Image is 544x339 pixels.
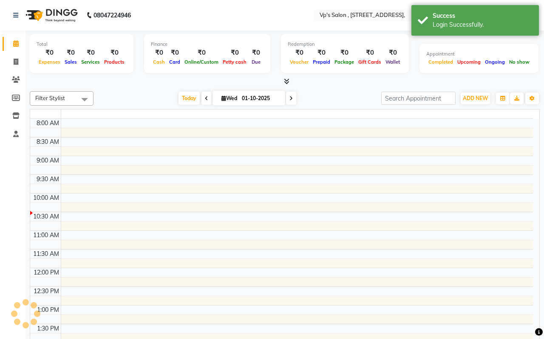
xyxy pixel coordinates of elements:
[239,92,282,105] input: 2025-10-01
[102,59,127,65] span: Products
[356,48,383,58] div: ₹0
[182,48,221,58] div: ₹0
[93,3,131,27] b: 08047224946
[426,50,532,58] div: Appointment
[32,268,61,277] div: 12:00 PM
[433,11,533,20] div: Success
[288,41,402,48] div: Redemption
[35,175,61,184] div: 9:30 AM
[151,59,167,65] span: Cash
[22,3,80,27] img: logo
[249,48,263,58] div: ₹0
[35,119,61,128] div: 8:00 AM
[288,59,311,65] span: Voucher
[62,48,79,58] div: ₹0
[79,48,102,58] div: ₹0
[433,20,533,29] div: Login Successfully.
[221,48,249,58] div: ₹0
[455,59,483,65] span: Upcoming
[151,41,263,48] div: Finance
[37,41,127,48] div: Total
[332,48,356,58] div: ₹0
[37,59,62,65] span: Expenses
[35,156,61,165] div: 9:00 AM
[151,48,167,58] div: ₹0
[483,59,507,65] span: Ongoing
[31,231,61,240] div: 11:00 AM
[381,92,456,105] input: Search Appointment
[62,59,79,65] span: Sales
[249,59,263,65] span: Due
[383,48,402,58] div: ₹0
[463,95,488,101] span: ADD NEW
[167,48,182,58] div: ₹0
[461,92,490,104] button: ADD NEW
[507,59,532,65] span: No show
[221,59,249,65] span: Petty cash
[311,59,332,65] span: Prepaid
[35,324,61,333] div: 1:30 PM
[426,59,455,65] span: Completed
[167,59,182,65] span: Card
[311,48,332,58] div: ₹0
[35,305,61,314] div: 1:00 PM
[35,137,61,146] div: 8:30 AM
[219,95,239,101] span: Wed
[35,95,65,101] span: Filter Stylist
[31,249,61,258] div: 11:30 AM
[332,59,356,65] span: Package
[182,59,221,65] span: Online/Custom
[356,59,383,65] span: Gift Cards
[102,48,127,58] div: ₹0
[178,92,200,105] span: Today
[32,287,61,296] div: 12:30 PM
[31,212,61,221] div: 10:30 AM
[31,193,61,202] div: 10:00 AM
[37,48,62,58] div: ₹0
[288,48,311,58] div: ₹0
[383,59,402,65] span: Wallet
[79,59,102,65] span: Services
